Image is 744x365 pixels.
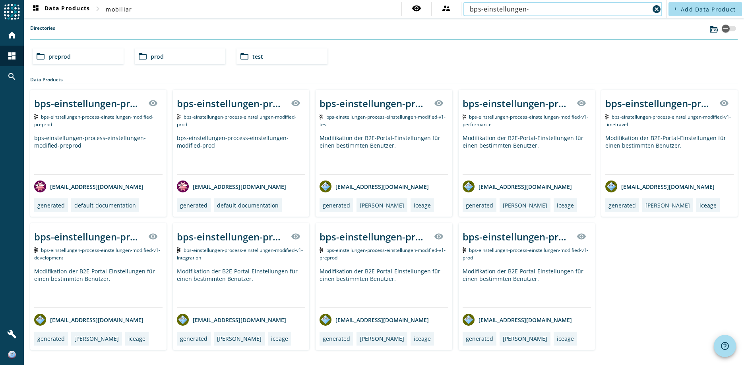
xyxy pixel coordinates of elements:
img: avatar [463,314,475,326]
div: generated [466,335,493,342]
span: Kafka Topic: bps-einstellungen-process-einstellungen-modified-v1-test [320,113,446,128]
div: bps-einstellungen-process-einstellungen-modified-preprod [34,134,163,174]
div: [EMAIL_ADDRESS][DOMAIN_NAME] [320,181,429,192]
div: iceage [414,335,431,342]
mat-icon: add [673,7,678,11]
div: [EMAIL_ADDRESS][DOMAIN_NAME] [177,181,286,192]
mat-icon: visibility [148,232,158,241]
div: bps-einstellungen-process-einstellungen-modified-v1-_stage_ [34,230,143,243]
div: [PERSON_NAME] [217,335,262,342]
button: Data Products [28,2,93,16]
div: default-documentation [217,202,279,209]
div: bps-einstellungen-process-einstellungen-modified-v1-_stage_ [605,97,715,110]
mat-icon: folder_open [36,52,45,61]
img: Kafka Topic: bps-einstellungen-process-einstellungen-modified-v1-development [34,247,38,253]
div: generated [37,202,65,209]
div: [EMAIL_ADDRESS][DOMAIN_NAME] [463,314,572,326]
div: [PERSON_NAME] [645,202,690,209]
mat-icon: visibility [291,98,300,108]
div: Modifikation der B2E-Portal-Einstellungen für einen bestimmten Benutzer. [177,267,305,307]
mat-icon: visibility [434,98,444,108]
mat-icon: folder_open [138,52,147,61]
div: [EMAIL_ADDRESS][DOMAIN_NAME] [463,181,572,192]
img: Kafka Topic: bps-einstellungen-process-einstellungen-modified-v1-integration [177,247,180,253]
span: test [252,53,263,60]
div: [PERSON_NAME] [503,335,547,342]
button: mobiliar [103,2,135,16]
mat-icon: folder_open [240,52,249,61]
div: bps-einstellungen-process-einstellungen-modified-prod [177,97,286,110]
div: Modifikation der B2E-Portal-Einstellungen für einen bestimmten Benutzer. [605,134,734,174]
span: Kafka Topic: bps-einstellungen-process-einstellungen-modified-v1-timetravel [605,113,731,128]
div: Modifikation der B2E-Portal-Einstellungen für einen bestimmten Benutzer. [463,134,591,174]
div: generated [37,335,65,342]
mat-icon: home [7,31,17,40]
div: generated [180,202,207,209]
img: avatar [463,181,475,192]
mat-icon: cancel [652,4,661,14]
span: Kafka Topic: bps-einstellungen-process-einstellungen-modified-v1-preprod [320,247,446,261]
button: Add Data Product [668,2,742,16]
div: bps-einstellungen-process-einstellungen-modified-v1-_stage_ [320,230,429,243]
div: generated [608,202,636,209]
div: bps-einstellungen-process-einstellungen-modified-prod [177,134,305,174]
div: [PERSON_NAME] [360,335,404,342]
div: bps-einstellungen-process-einstellungen-modified-preprod [34,97,143,110]
img: avatar [34,181,46,192]
div: [PERSON_NAME] [74,335,119,342]
div: Modifikation der B2E-Portal-Einstellungen für einen bestimmten Benutzer. [463,267,591,307]
div: Data Products [30,76,738,83]
span: Kafka Topic: bps-einstellungen-process-einstellungen-modified-preprod [34,113,153,128]
div: iceage [557,202,574,209]
div: Modifikation der B2E-Portal-Einstellungen für einen bestimmten Benutzer. [320,134,448,174]
img: Kafka Topic: bps-einstellungen-process-einstellungen-modified-prod [177,114,180,119]
img: Kafka Topic: bps-einstellungen-process-einstellungen-modified-v1-preprod [320,247,323,253]
img: avatar [605,181,617,192]
mat-icon: dashboard [31,4,41,14]
img: avatar [34,314,46,326]
label: Directories [30,25,55,39]
mat-icon: visibility [577,98,586,108]
img: Kafka Topic: bps-einstellungen-process-einstellungen-modified-v1-prod [463,247,466,253]
div: default-documentation [74,202,136,209]
img: Kafka Topic: bps-einstellungen-process-einstellungen-modified-v1-test [320,114,323,119]
mat-icon: visibility [434,232,444,241]
mat-icon: visibility [291,232,300,241]
div: iceage [699,202,717,209]
div: generated [466,202,493,209]
mat-icon: visibility [148,98,158,108]
mat-icon: visibility [719,98,729,108]
mat-icon: search [7,72,17,81]
span: Add Data Product [681,6,736,13]
div: [PERSON_NAME] [503,202,547,209]
span: Kafka Topic: bps-einstellungen-process-einstellungen-modified-v1-integration [177,247,303,261]
div: generated [180,335,207,342]
div: bps-einstellungen-process-einstellungen-modified-v1-_stage_ [463,230,572,243]
img: avatar [177,314,189,326]
img: spoud-logo.svg [4,4,20,20]
img: Kafka Topic: bps-einstellungen-process-einstellungen-modified-v1-performance [463,114,466,119]
span: Kafka Topic: bps-einstellungen-process-einstellungen-modified-v1-performance [463,113,589,128]
img: 4eed4fe2a633cbc0620d2ab0b5676ee1 [8,351,16,359]
div: bps-einstellungen-process-einstellungen-modified-v1-_stage_ [463,97,572,110]
div: iceage [557,335,574,342]
div: Modifikation der B2E-Portal-Einstellungen für einen bestimmten Benutzer. [320,267,448,307]
span: Data Products [31,4,90,14]
mat-icon: visibility [412,4,421,13]
div: [EMAIL_ADDRESS][DOMAIN_NAME] [320,314,429,326]
div: bps-einstellungen-process-einstellungen-modified-v1-_stage_ [177,230,286,243]
div: [PERSON_NAME] [360,202,404,209]
div: [EMAIL_ADDRESS][DOMAIN_NAME] [177,314,286,326]
input: Search (% or * for wildcards) [470,4,649,14]
mat-icon: build [7,329,17,339]
div: bps-einstellungen-process-einstellungen-modified-v1-_stage_ [320,97,429,110]
div: Modifikation der B2E-Portal-Einstellungen für einen bestimmten Benutzer. [34,267,163,307]
mat-icon: dashboard [7,51,17,61]
div: [EMAIL_ADDRESS][DOMAIN_NAME] [34,314,143,326]
span: prod [151,53,164,60]
div: generated [323,335,350,342]
div: iceage [128,335,145,342]
mat-icon: help_outline [720,341,730,351]
div: [EMAIL_ADDRESS][DOMAIN_NAME] [34,181,143,192]
img: Kafka Topic: bps-einstellungen-process-einstellungen-modified-v1-timetravel [605,114,609,119]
